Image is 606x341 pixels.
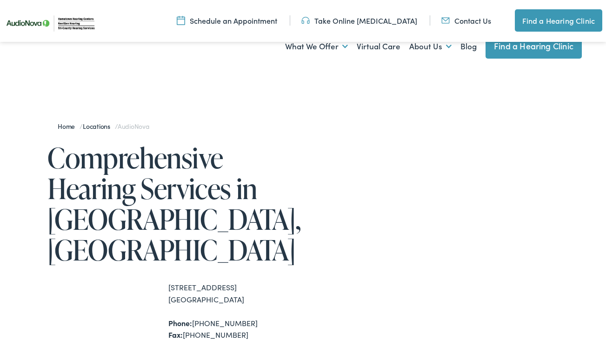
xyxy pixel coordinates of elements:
a: What We Offer [285,29,348,64]
a: Virtual Care [357,29,400,64]
strong: Phone: [168,318,192,328]
a: Home [58,121,80,131]
a: Take Online [MEDICAL_DATA] [301,15,417,26]
h1: Comprehensive Hearing Services in [GEOGRAPHIC_DATA], [GEOGRAPHIC_DATA] [47,142,303,265]
img: utility icon [441,15,450,26]
a: Schedule an Appointment [177,15,277,26]
img: utility icon [301,15,310,26]
div: [PHONE_NUMBER] [PHONE_NUMBER] [168,317,303,341]
span: AudioNova [118,121,149,131]
strong: Fax: [168,329,183,340]
div: [STREET_ADDRESS] [GEOGRAPHIC_DATA] [168,281,303,305]
a: Locations [83,121,115,131]
a: Find a Hearing Clinic [486,33,582,59]
a: About Us [409,29,452,64]
img: utility icon [177,15,185,26]
span: / / [58,121,149,131]
a: Blog [460,29,477,64]
a: Contact Us [441,15,491,26]
a: Find a Hearing Clinic [515,9,602,32]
